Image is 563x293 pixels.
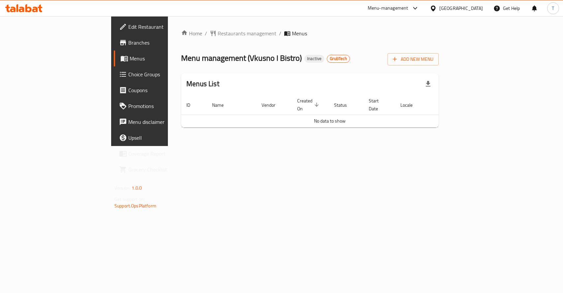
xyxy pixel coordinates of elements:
span: Menus [130,55,200,62]
span: Version: [114,184,131,192]
a: Choice Groups [114,66,205,82]
span: Restaurants management [218,29,276,37]
span: T [552,5,554,12]
span: GrubTech [327,56,350,61]
span: Locale [400,101,421,109]
a: Coverage Report [114,146,205,162]
span: Inactive [304,56,324,61]
a: Menu disclaimer [114,114,205,130]
span: Get support on: [114,195,145,203]
div: [GEOGRAPHIC_DATA] [439,5,483,12]
a: Promotions [114,98,205,114]
h2: Menus List [186,79,219,89]
th: Actions [429,95,479,115]
span: Vendor [262,101,284,109]
span: Branches [128,39,200,47]
div: Inactive [304,55,324,63]
span: Upsell [128,134,200,142]
div: Menu-management [368,4,408,12]
span: Grocery Checklist [128,165,200,173]
span: Add New Menu [393,55,433,63]
span: Coverage Report [128,150,200,158]
a: Edit Restaurant [114,19,205,35]
span: ID [186,101,199,109]
span: 1.0.0 [132,184,142,192]
span: Menu management ( Vkusno I Bistro ) [181,51,302,65]
a: Coupons [114,82,205,98]
span: Start Date [369,97,387,113]
span: Menu disclaimer [128,118,200,126]
span: Created On [297,97,321,113]
a: Restaurants management [210,29,276,37]
span: Menus [292,29,307,37]
span: Choice Groups [128,70,200,78]
div: Export file [420,76,436,92]
span: Edit Restaurant [128,23,200,31]
a: Grocery Checklist [114,162,205,177]
span: Coupons [128,86,200,94]
table: enhanced table [181,95,479,128]
span: Name [212,101,232,109]
a: Menus [114,51,205,66]
a: Branches [114,35,205,51]
li: / [205,29,207,37]
button: Add New Menu [388,53,439,65]
a: Upsell [114,130,205,146]
span: Status [334,101,356,109]
li: / [279,29,281,37]
span: No data to show [314,117,346,125]
nav: breadcrumb [181,29,439,37]
span: Promotions [128,102,200,110]
a: Support.OpsPlatform [114,201,156,210]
